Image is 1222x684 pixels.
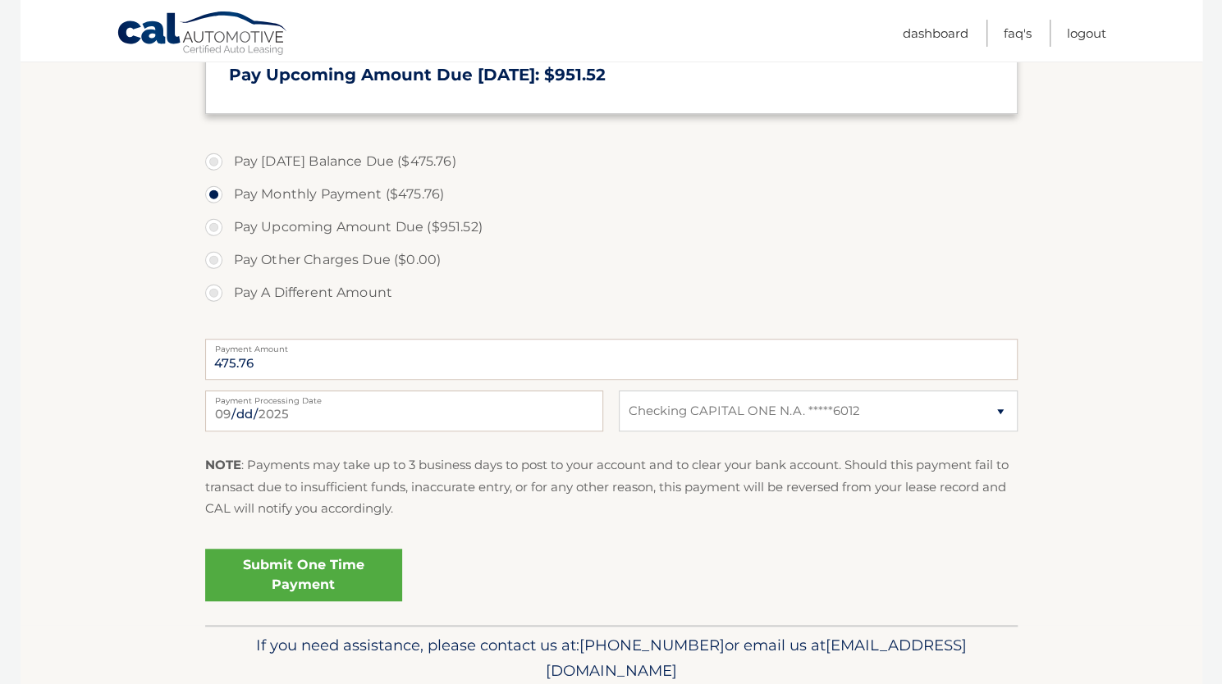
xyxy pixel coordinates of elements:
[205,211,1018,244] label: Pay Upcoming Amount Due ($951.52)
[903,20,968,47] a: Dashboard
[205,339,1018,380] input: Payment Amount
[205,339,1018,352] label: Payment Amount
[117,11,289,58] a: Cal Automotive
[205,390,603,404] label: Payment Processing Date
[205,244,1018,276] label: Pay Other Charges Due ($0.00)
[205,457,241,472] strong: NOTE
[205,454,1018,519] p: : Payments may take up to 3 business days to post to your account and to clear your bank account....
[205,178,1018,211] label: Pay Monthly Payment ($475.76)
[579,636,725,654] span: [PHONE_NUMBER]
[229,65,994,85] h3: Pay Upcoming Amount Due [DATE]: $951.52
[205,549,402,601] a: Submit One Time Payment
[205,276,1018,309] label: Pay A Different Amount
[1004,20,1032,47] a: FAQ's
[205,145,1018,178] label: Pay [DATE] Balance Due ($475.76)
[1067,20,1106,47] a: Logout
[205,390,603,431] input: Payment Date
